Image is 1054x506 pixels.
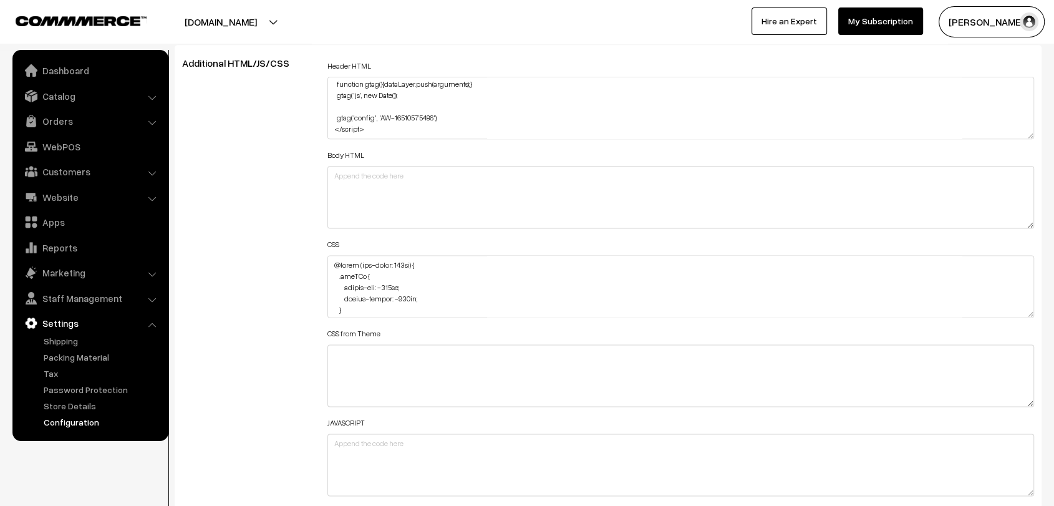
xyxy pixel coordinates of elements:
[327,77,1034,139] textarea: <meta name="facebook-domain-verification" content="4wx8sal7o6p5dmvrq6gpk142j308vw" /> <meta name=...
[16,160,164,183] a: Customers
[752,7,827,35] a: Hire an Expert
[16,85,164,107] a: Catalog
[182,57,304,69] span: Additional HTML/JS/CSS
[939,6,1045,37] button: [PERSON_NAME]
[16,16,147,26] img: COMMMERCE
[838,7,923,35] a: My Subscription
[141,6,301,37] button: [DOMAIN_NAME]
[16,211,164,233] a: Apps
[16,312,164,334] a: Settings
[41,334,164,348] a: Shipping
[41,383,164,396] a: Password Protection
[41,416,164,429] a: Configuration
[16,59,164,82] a: Dashboard
[16,12,125,27] a: COMMMERCE
[16,236,164,259] a: Reports
[327,328,380,339] label: CSS from Theme
[41,351,164,364] a: Packing Material
[16,110,164,132] a: Orders
[16,287,164,309] a: Staff Management
[16,261,164,284] a: Marketing
[41,399,164,412] a: Store Details
[1020,12,1038,31] img: user
[327,255,1034,318] textarea: @lorem (ips-dolor: 143si) { .ameTCo { adipis-eli: -315se; doeius-tempor: -930in; } } } utl#etdol ...
[41,367,164,380] a: Tax
[327,239,339,250] label: CSS
[327,61,371,72] label: Header HTML
[16,186,164,208] a: Website
[327,417,365,429] label: JAVASCRIPT
[16,135,164,158] a: WebPOS
[327,150,364,161] label: Body HTML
